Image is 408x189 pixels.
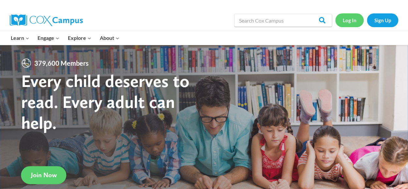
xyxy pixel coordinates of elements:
button: Child menu of Learn [7,31,34,45]
button: Child menu of Explore [64,31,96,45]
nav: Secondary Navigation [335,13,398,27]
span: 379,600 Members [32,58,91,68]
a: Sign Up [367,13,398,27]
a: Join Now [21,166,67,184]
input: Search Cox Campus [234,14,332,27]
button: Child menu of About [96,31,124,45]
a: Log In [335,13,364,27]
button: Child menu of Engage [34,31,64,45]
nav: Primary Navigation [7,31,123,45]
span: Join Now [31,171,57,179]
strong: Every child deserves to read. Every adult can help. [21,70,189,133]
img: Cox Campus [10,14,83,26]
